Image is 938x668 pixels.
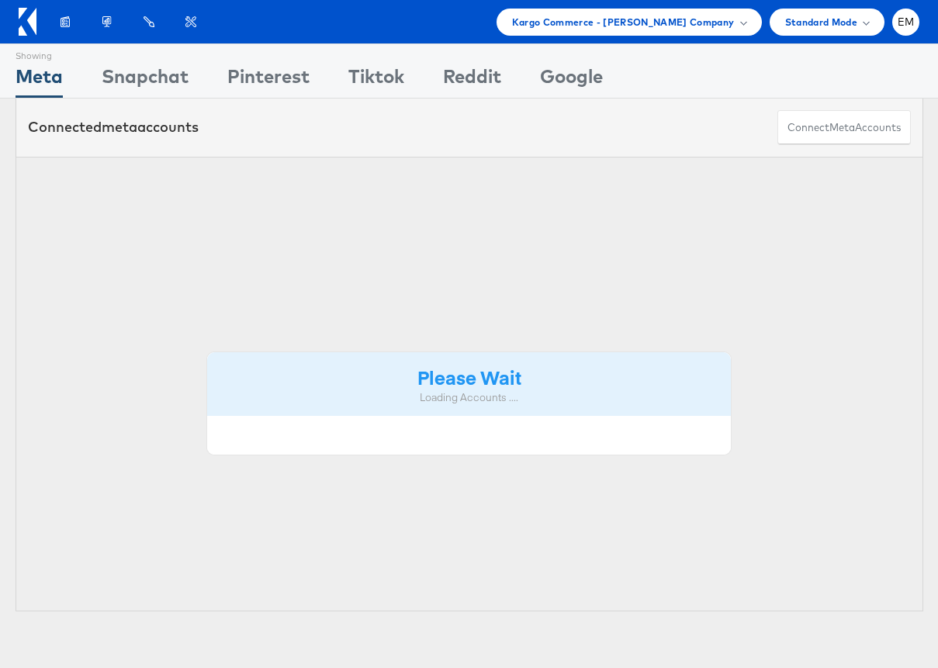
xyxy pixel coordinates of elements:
div: Meta [16,63,63,98]
span: EM [898,17,915,27]
div: Tiktok [348,63,404,98]
div: Connected accounts [28,117,199,137]
span: meta [829,120,855,135]
span: meta [102,118,137,136]
span: Kargo Commerce - [PERSON_NAME] Company [512,14,735,30]
div: Google [540,63,603,98]
span: Standard Mode [785,14,857,30]
div: Pinterest [227,63,310,98]
button: ConnectmetaAccounts [777,110,911,145]
div: Reddit [443,63,501,98]
div: Snapchat [102,63,189,98]
div: Showing [16,44,63,63]
strong: Please Wait [417,364,521,389]
div: Loading Accounts .... [219,390,720,405]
